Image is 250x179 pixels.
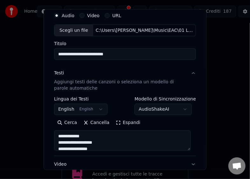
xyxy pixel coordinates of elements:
[62,13,74,17] label: Audio
[54,79,186,92] p: Aggiungi testi delle canzoni o seleziona un modello di parole automatiche
[54,97,196,156] div: TestiAggiungi testi delle canzoni o seleziona un modello di parole automatiche
[80,118,113,128] button: Cancella
[54,70,64,76] div: Testi
[112,13,121,17] label: URL
[54,24,93,36] div: Scegli un file
[93,27,196,33] div: C:\Users\[PERSON_NAME]\Music\EAC\01 La mia storia tra le dita.wav
[54,97,108,101] label: Lingua dei Testi
[54,41,196,46] label: Titolo
[54,65,196,97] button: TestiAggiungi testi delle canzoni o seleziona un modello di parole automatiche
[54,118,80,128] button: Cerca
[87,13,100,17] label: Video
[135,97,196,101] label: Modello di Sincronizzazione
[113,118,143,128] button: Espandi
